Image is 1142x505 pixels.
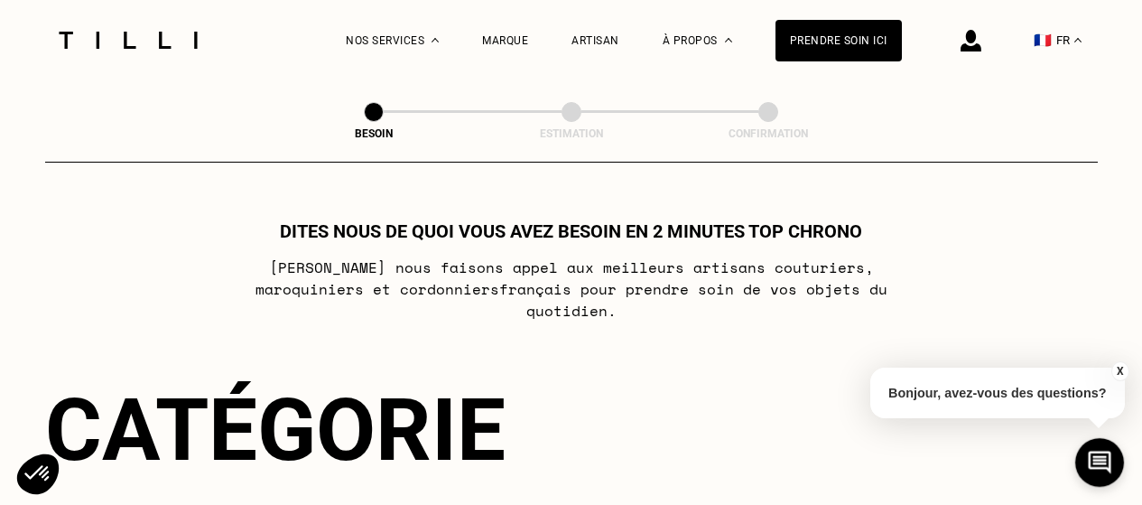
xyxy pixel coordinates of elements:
a: Prendre soin ici [775,20,902,61]
button: X [1110,361,1128,381]
div: Catégorie [45,379,1098,481]
div: Confirmation [678,127,859,140]
img: icône connexion [961,30,981,51]
a: Artisan [571,34,619,47]
div: Besoin [283,127,464,140]
span: 🇫🇷 [1034,32,1052,49]
img: Menu déroulant à propos [725,38,732,42]
h1: Dites nous de quoi vous avez besoin en 2 minutes top chrono [280,220,862,242]
p: Bonjour, avez-vous des questions? [870,368,1125,418]
img: menu déroulant [1074,38,1082,42]
p: [PERSON_NAME] nous faisons appel aux meilleurs artisans couturiers , maroquiniers et cordonniers ... [213,257,929,322]
div: Estimation [481,127,662,140]
img: Logo du service de couturière Tilli [52,32,204,49]
img: Menu déroulant [432,38,439,42]
a: Marque [482,34,528,47]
